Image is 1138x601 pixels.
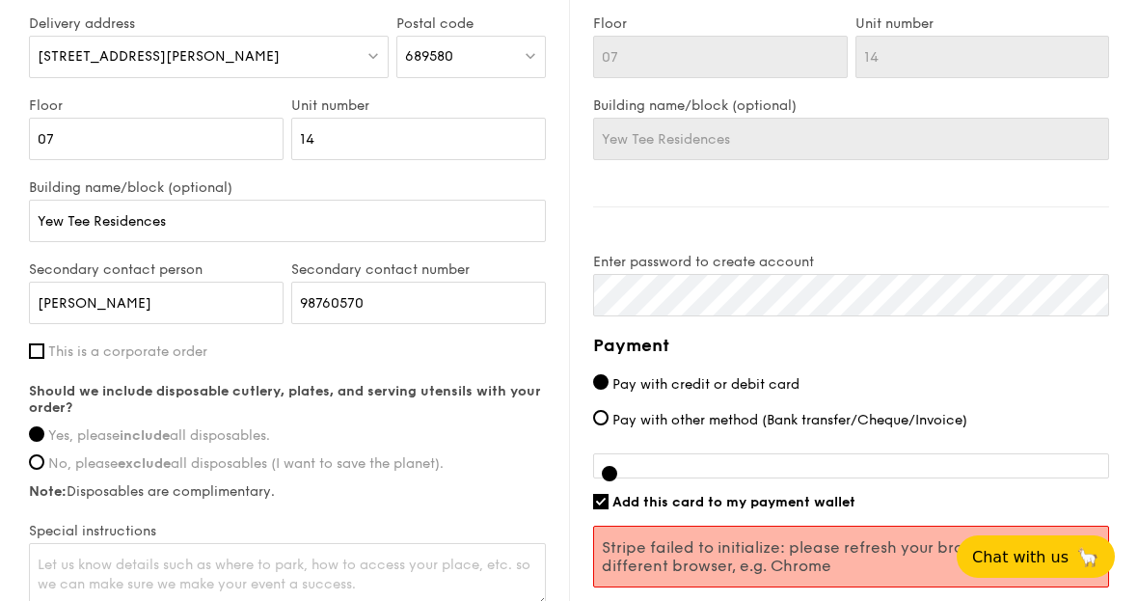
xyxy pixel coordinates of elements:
[29,261,284,278] label: Secondary contact person
[602,538,1100,575] p: Stripe failed to initialize: please refresh your browser or try with a different browser, e.g. Ch...
[972,548,1069,566] span: Chat with us
[38,48,280,65] span: [STREET_ADDRESS][PERSON_NAME]
[593,15,848,32] label: Floor
[48,343,207,360] span: This is a corporate order
[593,254,1109,270] label: Enter password to create account
[593,332,1109,359] h4: Payment
[29,383,541,416] strong: Should we include disposable cutlery, plates, and serving utensils with your order?
[118,455,171,472] strong: exclude
[593,410,609,425] input: Pay with other method (Bank transfer/Cheque/Invoice)
[120,427,170,444] strong: include
[855,15,1110,32] label: Unit number
[48,427,270,444] span: Yes, please all disposables.
[29,426,44,442] input: Yes, pleaseincludeall disposables.
[524,48,537,63] img: icon-dropdown.fa26e9f9.svg
[29,179,546,196] label: Building name/block (optional)
[405,48,453,65] span: 689580
[957,535,1115,578] button: Chat with us🦙
[366,48,380,63] img: icon-dropdown.fa26e9f9.svg
[593,374,609,390] input: Pay with credit or debit card
[291,261,546,278] label: Secondary contact number
[612,376,799,393] span: Pay with credit or debit card
[29,15,389,32] label: Delivery address
[29,97,284,114] label: Floor
[612,412,967,428] span: Pay with other method (Bank transfer/Cheque/Invoice)
[29,483,67,500] strong: Note:
[29,343,44,359] input: This is a corporate order
[612,494,855,510] span: Add this card to my payment wallet
[48,455,444,472] span: No, please all disposables (I want to save the planet).
[29,483,546,500] label: Disposables are complimentary.
[29,523,546,539] label: Special instructions
[396,15,546,32] label: Postal code
[291,97,546,114] label: Unit number
[29,454,44,470] input: No, pleaseexcludeall disposables (I want to save the planet).
[593,97,1109,114] label: Building name/block (optional)
[1076,546,1099,568] span: 🦙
